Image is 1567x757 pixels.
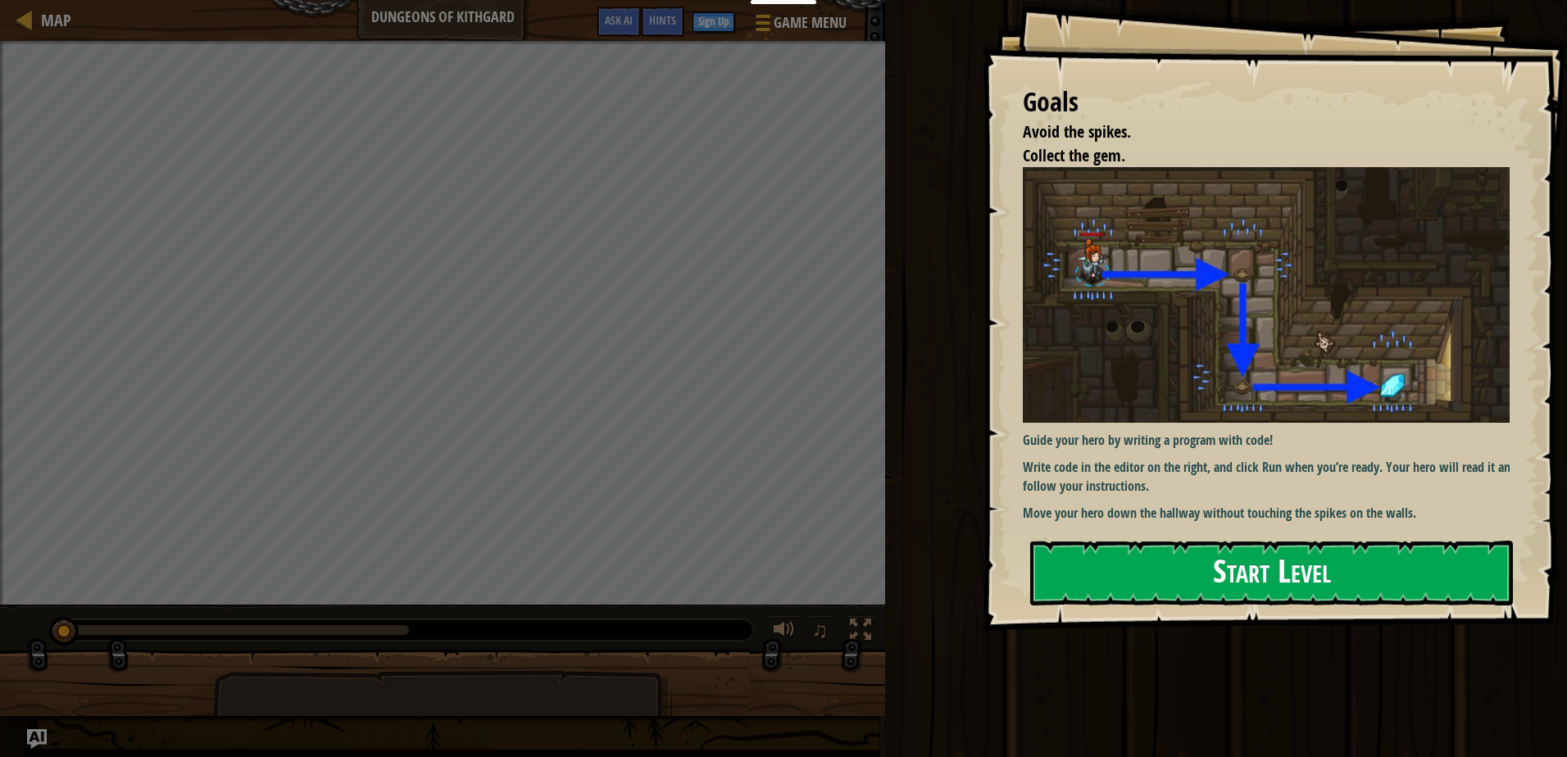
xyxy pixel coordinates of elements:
[743,7,856,45] button: Game Menu
[844,615,877,649] button: Toggle fullscreen
[1002,120,1506,144] li: Avoid the spikes.
[33,9,71,31] a: Map
[774,12,847,34] span: Game Menu
[1023,84,1510,121] div: Goals
[1023,504,1522,523] p: Move your hero down the hallway without touching the spikes on the walls.
[605,12,633,28] span: Ask AI
[27,729,47,749] button: Ask AI
[649,12,676,28] span: Hints
[1023,458,1522,496] p: Write code in the editor on the right, and click Run when you’re ready. Your hero will read it an...
[1023,431,1522,450] p: Guide your hero by writing a program with code!
[812,618,829,642] span: ♫
[41,9,71,31] span: Map
[809,615,837,649] button: ♫
[1023,167,1522,423] img: Dungeons of kithgard
[1030,541,1513,605] button: Start Level
[1023,120,1131,143] span: Avoid the spikes.
[1023,144,1125,166] span: Collect the gem.
[597,7,641,37] button: Ask AI
[693,12,734,32] button: Sign Up
[768,615,801,649] button: Adjust volume
[1002,144,1506,168] li: Collect the gem.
